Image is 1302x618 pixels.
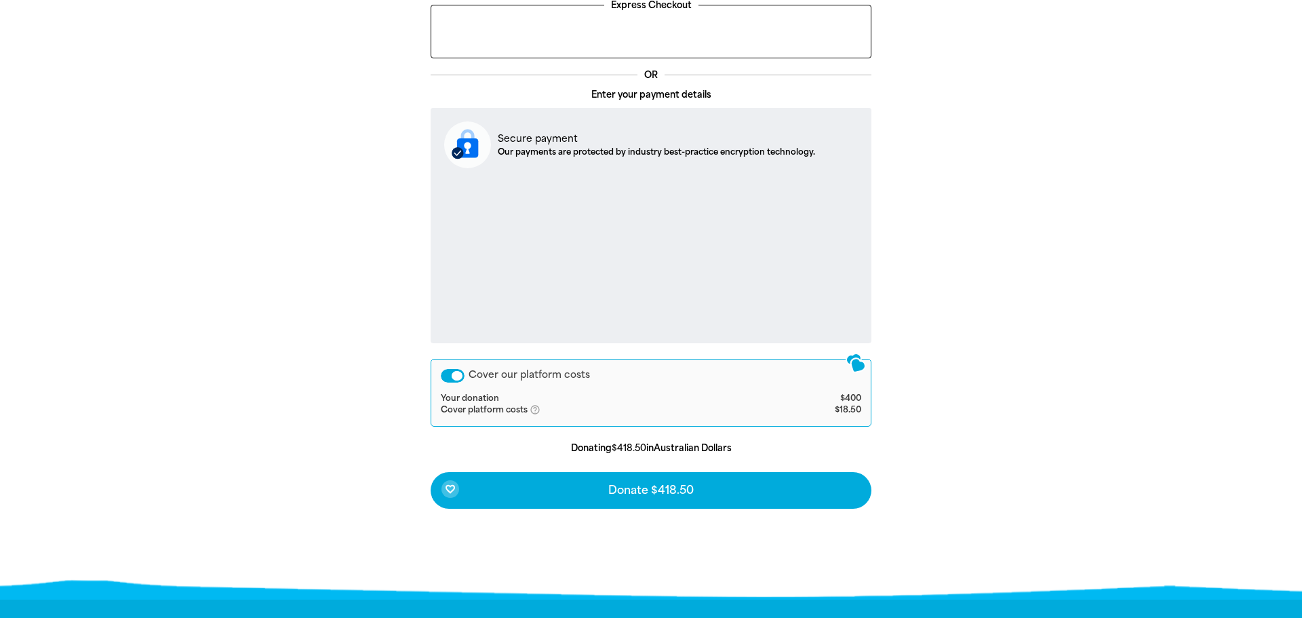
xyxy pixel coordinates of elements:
[774,393,861,404] td: $400
[498,146,815,158] p: Our payments are protected by industry best-practice encryption technology.
[498,132,815,146] p: Secure payment
[431,472,871,509] button: favorite_borderDonate $418.50
[438,12,864,50] iframe: PayPal-paypal
[441,369,465,383] button: Cover our platform costs
[530,404,551,415] i: help_outlined
[637,69,665,82] p: OR
[441,393,774,404] td: Your donation
[445,484,456,495] i: favorite_border
[441,404,774,417] td: Cover platform costs
[441,179,861,332] iframe: Secure payment input frame
[431,442,871,455] p: Donating in Australian Dollars
[612,443,646,453] b: $418.50
[608,485,694,496] span: Donate $418.50
[431,88,871,102] p: Enter your payment details
[774,404,861,417] td: $18.50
